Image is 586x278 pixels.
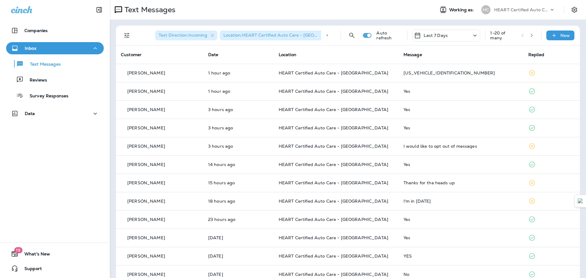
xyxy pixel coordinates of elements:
[208,235,269,240] p: Sep 17, 2025 09:13 AM
[376,31,402,40] p: Auto refresh
[279,143,388,149] span: HEART Certified Auto Care - [GEOGRAPHIC_DATA]
[528,52,544,57] span: Replied
[403,89,519,94] div: Yes
[208,162,269,167] p: Sep 17, 2025 10:22 PM
[208,70,269,75] p: Sep 18, 2025 11:04 AM
[403,107,519,112] div: Yes
[127,125,165,130] p: [PERSON_NAME]
[6,262,104,275] button: Support
[127,199,165,204] p: [PERSON_NAME]
[6,24,104,37] button: Companies
[220,31,330,40] div: Location:HEART Certified Auto Care - [GEOGRAPHIC_DATA]
[122,5,175,14] p: Text Messages
[449,7,475,13] span: Working as:
[24,62,61,67] p: Text Messages
[155,31,217,40] div: Text Direction:Incoming
[279,70,388,76] span: HEART Certified Auto Care - [GEOGRAPHIC_DATA]
[127,107,165,112] p: [PERSON_NAME]
[279,235,388,240] span: HEART Certified Auto Care - [GEOGRAPHIC_DATA]
[490,31,516,40] div: 1 - 20 of many
[127,180,165,185] p: [PERSON_NAME]
[403,272,519,277] div: No
[279,162,388,167] span: HEART Certified Auto Care - [GEOGRAPHIC_DATA]
[121,52,142,57] span: Customer
[127,272,165,277] p: [PERSON_NAME]
[569,4,580,15] button: Settings
[208,272,269,277] p: Sep 17, 2025 09:09 AM
[208,254,269,258] p: Sep 17, 2025 09:11 AM
[127,235,165,240] p: [PERSON_NAME]
[494,7,549,12] p: HEART Certified Auto Care
[127,89,165,94] p: [PERSON_NAME]
[14,247,22,253] span: 19
[127,254,165,258] p: [PERSON_NAME]
[279,88,388,94] span: HEART Certified Auto Care - [GEOGRAPHIC_DATA]
[403,70,519,75] div: YV4A22PK6G1032857
[208,199,269,204] p: Sep 17, 2025 05:59 PM
[279,272,388,277] span: HEART Certified Auto Care - [GEOGRAPHIC_DATA]
[208,144,269,149] p: Sep 18, 2025 09:04 AM
[6,248,104,260] button: 19What's New
[279,217,388,222] span: HEART Certified Auto Care - [GEOGRAPHIC_DATA]
[223,32,350,38] span: Location : HEART Certified Auto Care - [GEOGRAPHIC_DATA]
[403,125,519,130] div: Yes
[18,266,42,273] span: Support
[403,199,519,204] div: I'm in tomorrow
[6,73,104,86] button: Reviews
[208,52,219,57] span: Date
[25,111,35,116] p: Data
[25,46,36,51] p: Inbox
[208,180,269,185] p: Sep 17, 2025 09:23 PM
[208,125,269,130] p: Sep 18, 2025 09:08 AM
[6,107,104,120] button: Data
[403,144,519,149] div: I would like to opt out of messages
[208,217,269,222] p: Sep 17, 2025 01:20 PM
[159,32,207,38] span: Text Direction : Incoming
[279,198,388,204] span: HEART Certified Auto Care - [GEOGRAPHIC_DATA]
[127,70,165,75] p: [PERSON_NAME]
[279,125,388,131] span: HEART Certified Auto Care - [GEOGRAPHIC_DATA]
[127,144,165,149] p: [PERSON_NAME]
[481,5,490,14] div: HC
[279,180,388,186] span: HEART Certified Auto Care - [GEOGRAPHIC_DATA]
[403,52,422,57] span: Message
[91,4,108,16] button: Collapse Sidebar
[6,42,104,54] button: Inbox
[560,33,570,38] p: New
[403,180,519,185] div: Thanks for the heads up
[6,57,104,70] button: Text Messages
[346,29,358,42] button: Search Messages
[424,33,448,38] p: Last 7 Days
[208,89,269,94] p: Sep 18, 2025 11:01 AM
[6,89,104,102] button: Survey Responses
[208,107,269,112] p: Sep 18, 2025 09:10 AM
[24,78,47,83] p: Reviews
[403,217,519,222] div: Yes
[121,29,133,42] button: Filters
[403,162,519,167] div: Yes
[24,93,68,99] p: Survey Responses
[403,235,519,240] div: Yes
[127,217,165,222] p: [PERSON_NAME]
[578,198,583,204] img: Detect Auto
[279,253,388,259] span: HEART Certified Auto Care - [GEOGRAPHIC_DATA]
[127,162,165,167] p: [PERSON_NAME]
[279,107,388,112] span: HEART Certified Auto Care - [GEOGRAPHIC_DATA]
[18,251,50,259] span: What's New
[279,52,296,57] span: Location
[24,28,48,33] p: Companies
[403,254,519,258] div: YES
